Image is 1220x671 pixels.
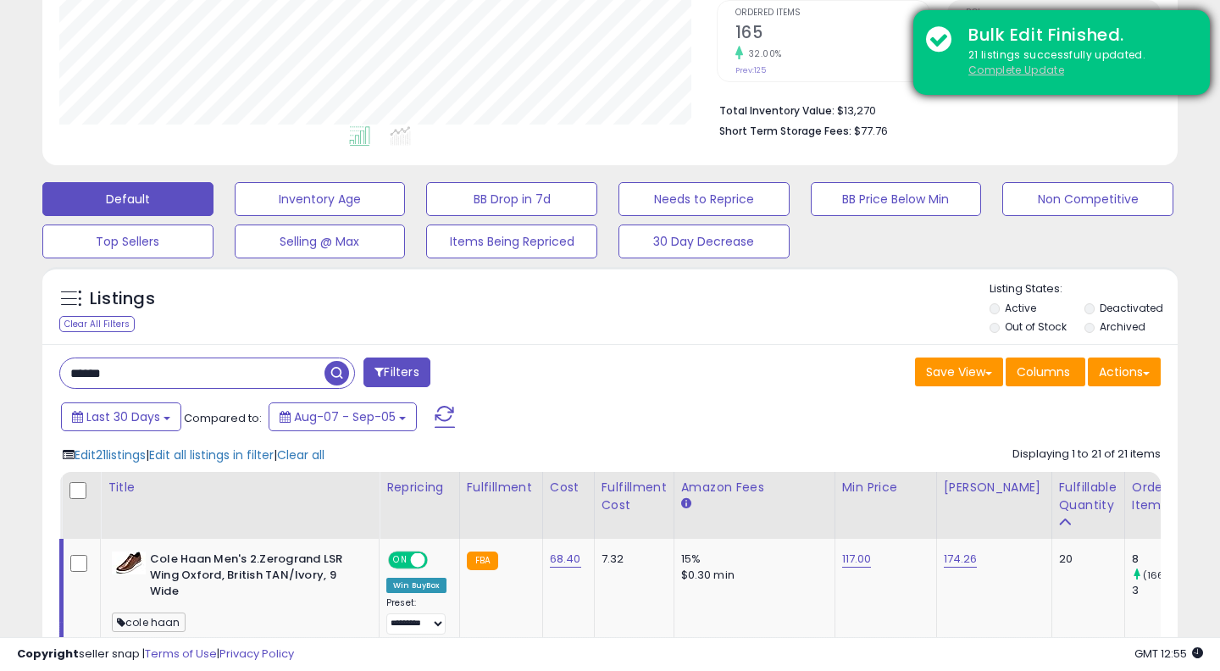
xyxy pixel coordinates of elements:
button: 30 Day Decrease [618,225,790,258]
h5: Listings [90,287,155,311]
span: OFF [425,553,452,568]
b: Total Inventory Value: [719,103,835,118]
button: Save View [915,358,1003,386]
button: Top Sellers [42,225,213,258]
div: 20 [1059,552,1112,567]
span: Last 30 Days [86,408,160,425]
button: Columns [1006,358,1085,386]
span: Clear all [277,446,324,463]
label: Out of Stock [1005,319,1067,334]
span: Edit 21 listings [75,446,146,463]
img: 31G53VrmxDL._SL40_.jpg [112,552,146,574]
div: seller snap | | [17,646,294,663]
button: Non Competitive [1002,182,1173,216]
div: Min Price [842,479,929,496]
button: BB Price Below Min [811,182,982,216]
button: Selling @ Max [235,225,406,258]
span: $77.76 [854,123,888,139]
a: Privacy Policy [219,646,294,662]
div: 7.32 [602,552,661,567]
span: Ordered Items [735,8,929,18]
b: Cole Haan Men's 2.Zerogrand LSR Wing Oxford, British TAN/Ivory, 9 Wide [150,552,356,603]
div: 15% [681,552,822,567]
span: 2025-10-6 12:55 GMT [1134,646,1203,662]
div: | | [63,446,324,463]
a: 174.26 [944,551,978,568]
div: $0.30 min [681,568,822,583]
button: Default [42,182,213,216]
div: 21 listings successfully updated. [956,47,1197,79]
a: 117.00 [842,551,872,568]
a: 68.40 [550,551,581,568]
div: [PERSON_NAME] [944,479,1045,496]
span: Aug-07 - Sep-05 [294,408,396,425]
label: Deactivated [1100,301,1163,315]
div: Fulfillment [467,479,535,496]
span: Columns [1017,363,1070,380]
li: $13,270 [719,99,1148,119]
div: Amazon Fees [681,479,828,496]
div: Fulfillment Cost [602,479,667,514]
button: Needs to Reprice [618,182,790,216]
small: Amazon Fees. [681,496,691,512]
button: Filters [363,358,430,387]
div: 3 [1132,583,1201,598]
button: Actions [1088,358,1161,386]
label: Active [1005,301,1036,315]
small: 32.00% [743,47,782,60]
a: Terms of Use [145,646,217,662]
p: Listing States: [990,281,1178,297]
small: FBA [467,552,498,570]
button: Items Being Repriced [426,225,597,258]
label: Archived [1100,319,1145,334]
span: Edit all listings in filter [149,446,274,463]
div: Repricing [386,479,452,496]
u: Complete Update [968,63,1064,77]
div: Displaying 1 to 21 of 21 items [1012,446,1161,463]
div: Fulfillable Quantity [1059,479,1117,514]
h2: 165 [735,23,929,46]
div: Cost [550,479,587,496]
button: Inventory Age [235,182,406,216]
span: Compared to: [184,410,262,426]
div: Win BuyBox [386,578,446,593]
div: 8 [1132,552,1201,567]
strong: Copyright [17,646,79,662]
b: Short Term Storage Fees: [719,124,851,138]
small: (166.67%) [1143,568,1190,582]
span: cole haan [112,613,186,632]
button: Last 30 Days [61,402,181,431]
div: Clear All Filters [59,316,135,332]
button: BB Drop in 7d [426,182,597,216]
button: Aug-07 - Sep-05 [269,402,417,431]
span: ROI [966,8,1160,18]
div: Preset: [386,597,446,635]
div: Bulk Edit Finished. [956,23,1197,47]
small: Prev: 125 [735,65,766,75]
div: Ordered Items [1132,479,1194,514]
div: Title [108,479,372,496]
span: ON [390,553,411,568]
